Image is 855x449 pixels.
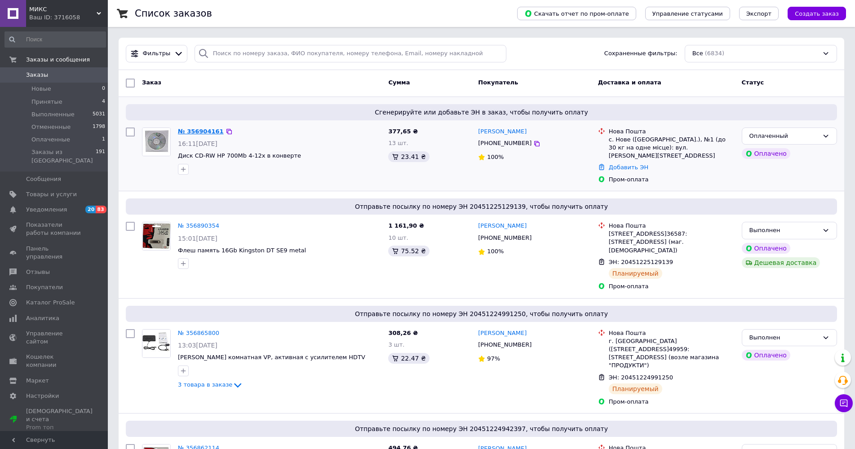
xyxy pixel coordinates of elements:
span: Заказ [142,79,161,86]
span: 10 шт. [388,234,408,241]
div: 75.52 ₴ [388,246,429,256]
span: Экспорт [746,10,771,17]
span: Создать заказ [795,10,839,17]
div: Планируемый [609,383,662,394]
span: 0 [102,85,105,93]
span: Настройки [26,392,59,400]
div: с. Нове ([GEOGRAPHIC_DATA].), №1 (до 30 кг на одне місце): вул. [PERSON_NAME][STREET_ADDRESS] [609,136,735,160]
span: 13:03[DATE] [178,342,217,349]
span: 377,65 ₴ [388,128,418,135]
div: Ваш ID: 3716058 [29,13,108,22]
span: 20 [85,206,96,213]
a: Флеш память 16Gb Kingston DT SE9 metal [178,247,306,254]
span: Товары и услуги [26,190,77,198]
span: Покупатель [478,79,518,86]
span: Кошелек компании [26,353,83,369]
div: Пром-оплата [609,282,735,291]
button: Экспорт [739,7,779,20]
span: 1 [102,136,105,144]
div: Пром-оплата [609,398,735,406]
span: 191 [96,148,105,164]
span: Заказы [26,71,48,79]
div: Выполнен [749,226,819,235]
a: № 356904161 [178,128,224,135]
span: Скачать отчет по пром-оплате [524,9,629,18]
span: [PHONE_NUMBER] [478,140,532,146]
span: Отмененные [31,123,71,131]
span: Новые [31,85,51,93]
span: Маркет [26,377,49,385]
span: Покупатели [26,283,63,291]
span: Аналитика [26,314,59,322]
img: Фото товару [142,128,170,156]
a: [PERSON_NAME] комнатная VP, активная с усилителем HDTV [178,354,365,361]
div: Пром-оплата [609,176,735,184]
span: 5031 [93,110,105,119]
span: Заказы из [GEOGRAPHIC_DATA] [31,148,96,164]
span: МИКС [29,5,97,13]
a: [PERSON_NAME] [478,128,527,136]
div: Дешевая доставка [742,257,820,268]
button: Управление статусами [645,7,730,20]
img: Фото товару [142,222,170,250]
span: 4 [102,98,105,106]
div: Оплачено [742,148,790,159]
div: Оплаченный [749,132,819,141]
span: 83 [96,206,106,213]
span: Статус [742,79,764,86]
div: Prom топ [26,423,93,431]
div: Оплачено [742,350,790,361]
button: Скачать отчет по пром-оплате [517,7,636,20]
a: Диск CD-RW HP 700Mb 4-12x в конверте [178,152,301,159]
span: Отправьте посылку по номеру ЭН 20451225129139, чтобы получить оплату [129,202,833,211]
div: 22.47 ₴ [388,353,429,364]
div: Нова Пошта [609,329,735,337]
a: [PERSON_NAME] [478,329,527,338]
span: Отправьте посылку по номеру ЭН 20451224942397, чтобы получить оплату [129,424,833,433]
span: Сумма [388,79,410,86]
input: Поиск [4,31,106,48]
span: Панель управления [26,245,83,261]
span: Оплаченные [31,136,70,144]
span: 3 товара в заказе [178,382,232,388]
span: Сохраненные фильтры: [604,49,678,58]
span: (6834) [705,50,724,57]
span: Уведомления [26,206,67,214]
span: 13 шт. [388,140,408,146]
img: Фото товару [142,330,170,357]
button: Чат с покупателем [835,394,853,412]
a: Фото товару [142,329,171,358]
span: ЭН: 20451225129139 [609,259,673,265]
a: № 356890354 [178,222,219,229]
div: Нова Пошта [609,128,735,136]
span: Принятые [31,98,62,106]
span: 97% [487,355,500,362]
span: Доставка и оплата [598,79,661,86]
div: Планируемый [609,268,662,279]
a: Фото товару [142,222,171,251]
div: [STREET_ADDRESS]36587: [STREET_ADDRESS] (маг. [DEMOGRAPHIC_DATA]) [609,230,735,255]
span: 16:11[DATE] [178,140,217,147]
span: [DEMOGRAPHIC_DATA] и счета [26,407,93,432]
span: Управление статусами [652,10,723,17]
span: Каталог ProSale [26,299,75,307]
div: Оплачено [742,243,790,254]
div: 23.41 ₴ [388,151,429,162]
a: [PERSON_NAME] [478,222,527,230]
span: 1 161,90 ₴ [388,222,424,229]
span: 3 шт. [388,341,404,348]
span: Сгенерируйте или добавьте ЭН в заказ, чтобы получить оплату [129,108,833,117]
span: Фильтры [143,49,171,58]
a: Создать заказ [779,10,846,17]
div: Нова Пошта [609,222,735,230]
span: [PHONE_NUMBER] [478,234,532,241]
span: Отзывы [26,268,50,276]
span: Сообщения [26,175,61,183]
a: № 356865800 [178,330,219,336]
a: Фото товару [142,128,171,156]
span: 1798 [93,123,105,131]
span: Выполненные [31,110,75,119]
div: Выполнен [749,333,819,343]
